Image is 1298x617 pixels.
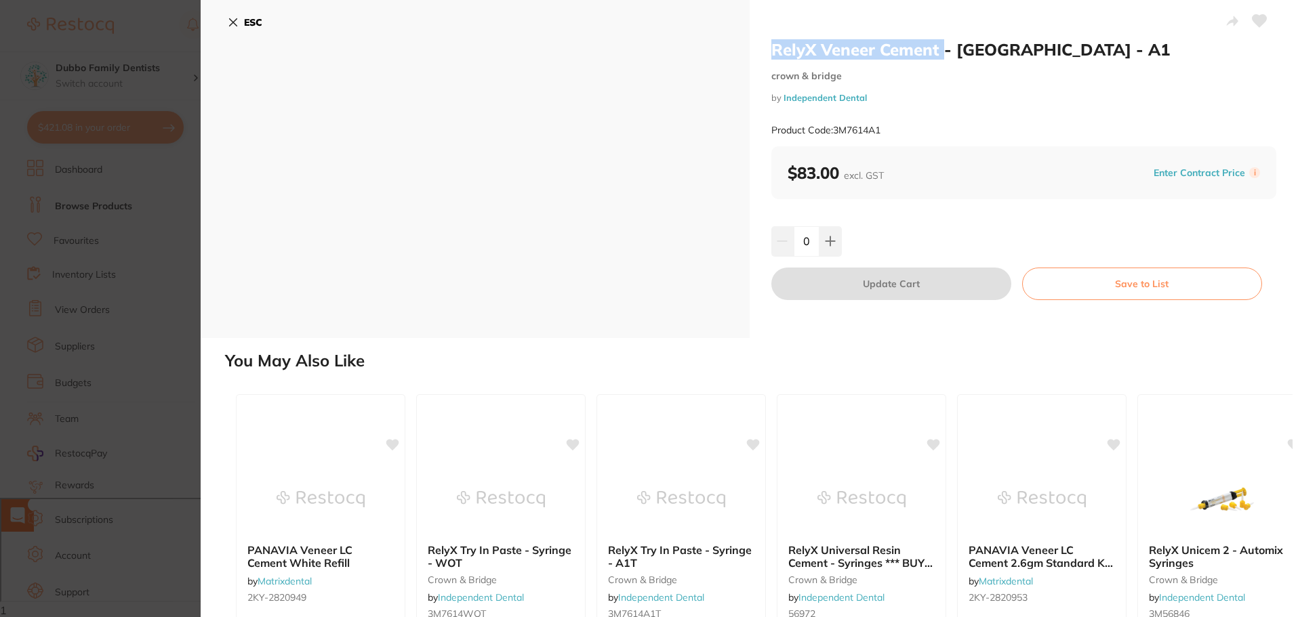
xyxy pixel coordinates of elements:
[771,39,1277,60] h2: RelyX Veneer Cement - [GEOGRAPHIC_DATA] - A1
[784,92,867,103] a: Independent Dental
[228,11,262,34] button: ESC
[244,16,262,28] b: ESC
[844,169,884,182] span: excl. GST
[1249,167,1260,178] label: i
[771,70,1277,82] small: crown & bridge
[998,465,1086,533] img: PANAVIA Veneer LC Cement 2.6gm Standard Kit - Clear
[225,352,1293,370] h2: You May Also Like
[771,125,880,136] small: Product Code: 3M7614A1
[277,465,365,533] img: PANAVIA Veneer LC Cement White Refill
[771,268,1011,300] button: Update Cart
[788,163,884,183] b: $83.00
[1150,167,1249,179] button: Enter Contract Price
[457,465,545,533] img: RelyX Try In Paste - Syringe - WOT
[1178,465,1266,533] img: RelyX Unicem 2 - Automix Syringes
[1022,268,1262,300] button: Save to List
[637,465,725,533] img: RelyX Try In Paste - Syringe - A1T
[817,465,906,533] img: RelyX Universal Resin Cement - Syringes *** BUY 3 RELY X UNIVERSAL REFILLS - GET 1 RELY X UNIVERS...
[771,93,1277,103] small: by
